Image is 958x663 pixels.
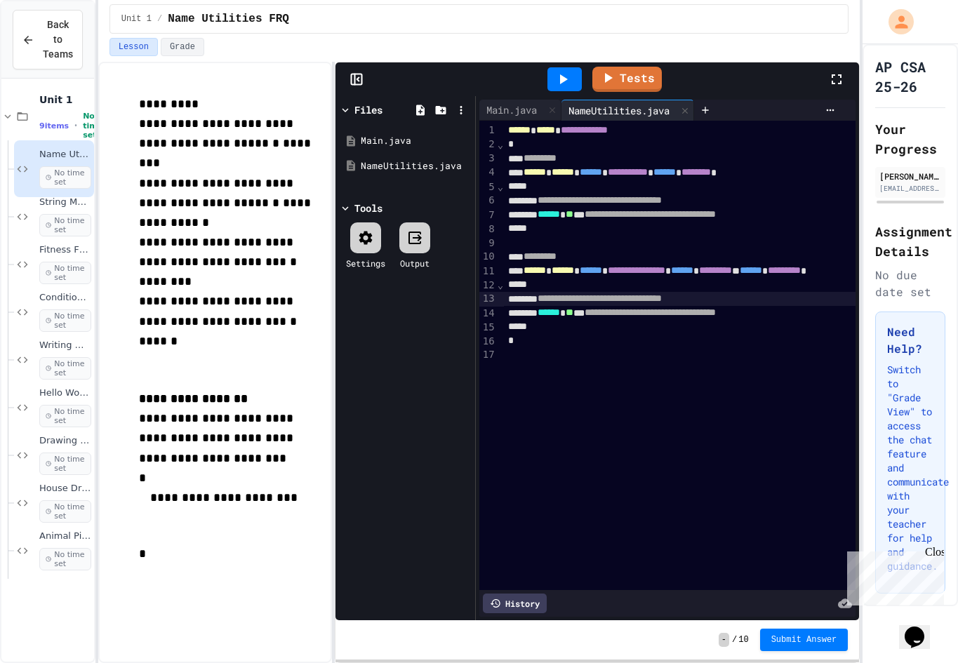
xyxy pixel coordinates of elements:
[161,38,204,56] button: Grade
[43,18,73,62] span: Back to Teams
[39,121,69,130] span: 9 items
[361,159,470,173] div: NameUtilities.java
[39,196,91,208] span: String Methods Examples
[561,103,677,118] div: NameUtilities.java
[479,123,497,138] div: 1
[39,340,91,351] span: Writing Methods
[479,194,497,208] div: 6
[479,321,497,335] div: 15
[39,149,91,161] span: Name Utilities FRQ
[875,267,945,300] div: No due date set
[479,307,497,321] div: 14
[479,292,497,306] div: 13
[875,222,945,261] h2: Assignment Details
[760,629,849,651] button: Submit Answer
[109,38,158,56] button: Lesson
[39,453,91,475] span: No time set
[483,594,547,613] div: History
[479,180,497,194] div: 5
[479,222,497,236] div: 8
[497,279,504,290] span: Fold line
[479,152,497,166] div: 3
[497,181,504,192] span: Fold line
[346,257,385,269] div: Settings
[39,244,91,256] span: Fitness FRQ
[479,279,497,293] div: 12
[875,119,945,159] h2: Your Progress
[39,500,91,523] span: No time set
[479,250,497,264] div: 10
[874,6,917,38] div: My Account
[39,166,91,189] span: No time set
[479,138,497,152] div: 2
[354,102,382,117] div: Files
[899,607,944,649] iframe: chat widget
[39,387,91,399] span: Hello World
[39,93,91,106] span: Unit 1
[497,139,504,150] span: Fold line
[354,201,382,215] div: Tools
[479,348,497,362] div: 17
[39,405,91,427] span: No time set
[479,208,497,222] div: 7
[479,102,544,117] div: Main.java
[479,236,497,250] div: 9
[13,10,83,69] button: Back to Teams
[592,67,662,92] a: Tests
[83,112,102,140] span: No time set
[841,546,944,605] iframe: chat widget
[39,548,91,570] span: No time set
[879,183,941,194] div: [EMAIL_ADDRESS][DOMAIN_NAME]
[121,13,152,25] span: Unit 1
[361,134,470,148] div: Main.java
[400,257,430,269] div: Output
[39,357,91,380] span: No time set
[479,335,497,349] div: 16
[39,309,91,332] span: No time set
[561,100,694,121] div: NameUtilities.java
[479,264,497,279] div: 11
[39,292,91,304] span: Conditionals Classwork
[39,530,91,542] span: Animal Picture Project
[887,363,933,573] p: Switch to "Grade View" to access the chat feature and communicate with your teacher for help and ...
[39,214,91,236] span: No time set
[771,634,837,645] span: Submit Answer
[39,435,91,447] span: Drawing Objects in Java - HW Playposit Code
[157,13,162,25] span: /
[6,6,97,89] div: Chat with us now!Close
[732,634,737,645] span: /
[39,262,91,284] span: No time set
[879,170,941,182] div: [PERSON_NAME]
[887,323,933,357] h3: Need Help?
[479,100,561,121] div: Main.java
[74,120,77,131] span: •
[168,11,289,27] span: Name Utilities FRQ
[719,633,729,647] span: -
[39,483,91,495] span: House Drawing Classwork
[479,166,497,180] div: 4
[738,634,748,645] span: 10
[875,57,945,96] h1: AP CSA 25-26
